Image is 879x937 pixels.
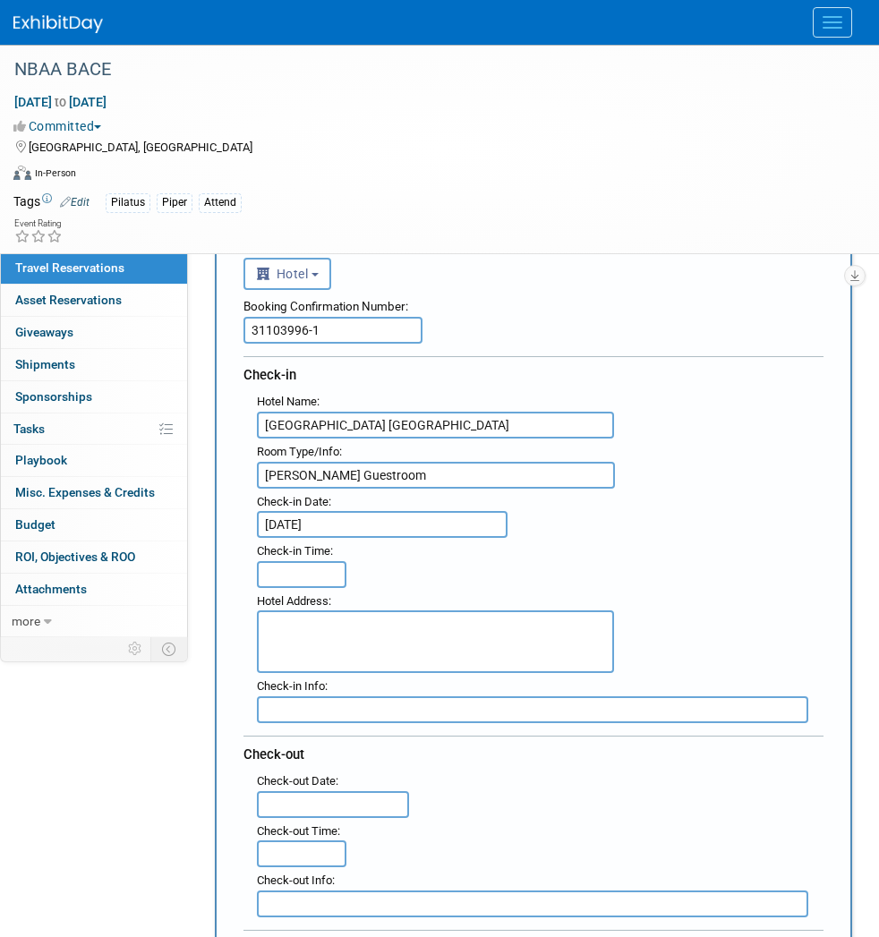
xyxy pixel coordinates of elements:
[14,219,63,228] div: Event Rating
[13,422,45,436] span: Tasks
[15,453,67,467] span: Playbook
[257,873,335,887] small: :
[199,193,242,212] div: Attend
[13,117,108,135] button: Committed
[12,614,40,628] span: more
[13,163,857,190] div: Event Format
[257,873,332,887] span: Check-out Info
[1,381,187,413] a: Sponsorships
[257,594,331,608] small: :
[1,541,187,573] a: ROI, Objectives & ROO
[1,349,187,380] a: Shipments
[257,774,336,788] span: Check-out Date
[10,7,554,26] body: Rich Text Area. Press ALT-0 for help.
[813,7,852,38] button: Menu
[1,445,187,476] a: Playbook
[243,746,304,762] span: Check-out
[120,637,151,660] td: Personalize Event Tab Strip
[257,445,339,458] span: Room Type/Info
[257,544,333,558] small: :
[15,485,155,499] span: Misc. Expenses & Credits
[52,95,69,109] span: to
[8,54,843,86] div: NBAA BACE
[257,679,325,693] span: Check-in Info
[13,166,31,180] img: Format-Inperson.png
[1,477,187,508] a: Misc. Expenses & Credits
[15,549,135,564] span: ROI, Objectives & ROO
[151,637,188,660] td: Toggle Event Tabs
[15,293,122,307] span: Asset Reservations
[13,94,107,110] span: [DATE] [DATE]
[257,395,320,408] small: :
[257,395,317,408] span: Hotel Name
[34,166,76,180] div: In-Person
[15,582,87,596] span: Attachments
[15,325,73,339] span: Giveaways
[243,290,824,317] div: Booking Confirmation Number:
[13,15,103,33] img: ExhibitDay
[256,267,308,281] span: Hotel
[106,193,150,212] div: Pilatus
[1,606,187,637] a: more
[1,574,187,605] a: Attachments
[1,252,187,284] a: Travel Reservations
[15,357,75,371] span: Shipments
[1,317,187,348] a: Giveaways
[15,517,55,532] span: Budget
[157,193,192,212] div: Piper
[1,509,187,541] a: Budget
[257,445,342,458] small: :
[257,824,337,838] span: Check-out Time
[257,679,328,693] small: :
[29,141,252,154] span: [GEOGRAPHIC_DATA], [GEOGRAPHIC_DATA]
[257,594,329,608] span: Hotel Address
[15,260,124,275] span: Travel Reservations
[1,285,187,316] a: Asset Reservations
[257,495,331,508] small: :
[1,413,187,445] a: Tasks
[257,774,338,788] small: :
[243,258,331,290] button: Hotel
[257,824,340,838] small: :
[60,196,90,209] a: Edit
[15,389,92,404] span: Sponsorships
[257,544,330,558] span: Check-in Time
[13,192,90,213] td: Tags
[257,495,329,508] span: Check-in Date
[243,367,296,383] span: Check-in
